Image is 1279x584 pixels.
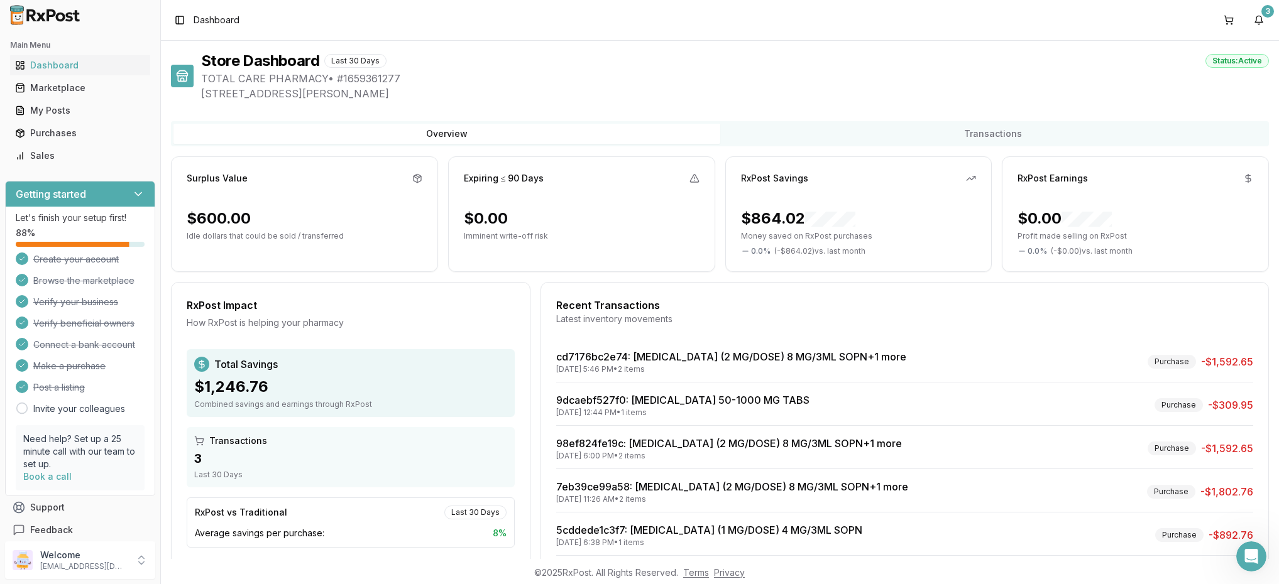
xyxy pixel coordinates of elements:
div: Dashboard [15,59,145,72]
a: 9dcaebf527f0: [MEDICAL_DATA] 50-1000 MG TABS [556,394,810,406]
div: $0.00 [464,208,508,229]
button: 3 [1249,10,1269,30]
a: cd7176bc2e74: [MEDICAL_DATA] (2 MG/DOSE) 8 MG/3ML SOPN+1 more [556,350,906,363]
a: 98ef824fe19c: [MEDICAL_DATA] (2 MG/DOSE) 8 MG/3ML SOPN+1 more [556,437,902,450]
span: ( - $864.02 ) vs. last month [774,246,865,256]
span: Dashboard [194,14,239,26]
p: Profit made selling on RxPost [1018,231,1253,241]
p: Money saved on RxPost purchases [741,231,977,241]
div: Last 30 Days [194,470,507,480]
button: Transactions [720,124,1267,144]
span: Connect a bank account [33,338,135,351]
div: Purchases [15,127,145,139]
h3: Getting started [16,187,86,202]
button: Sales [5,146,155,166]
button: My Posts [5,100,155,121]
a: 5cddede1c3f7: [MEDICAL_DATA] (1 MG/DOSE) 4 MG/3ML SOPN [556,524,862,536]
p: [EMAIL_ADDRESS][DOMAIN_NAME] [40,561,128,571]
span: Transactions [209,435,267,447]
div: $600.00 [187,208,251,229]
img: RxPost Logo [5,5,85,25]
div: $864.02 [741,208,855,229]
button: Purchases [5,123,155,143]
button: Dashboard [5,55,155,75]
div: Sales [15,149,145,162]
div: Marketplace [15,82,145,94]
span: [STREET_ADDRESS][PERSON_NAME] [201,86,1269,101]
h2: Main Menu [10,40,150,50]
div: RxPost Impact [187,298,515,313]
p: Need help? Set up a 25 minute call with our team to set up. [23,433,137,470]
a: Sales [10,144,150,167]
div: Latest inventory movements [556,313,1253,325]
div: RxPost Earnings [1018,172,1088,185]
a: Marketplace [10,77,150,99]
span: 0.0 % [751,246,771,256]
button: Feedback [5,519,155,541]
div: Combined savings and earnings through RxPost [194,399,507,409]
img: User avatar [13,550,33,570]
iframe: Intercom live chat [1236,541,1266,571]
p: Let's finish your setup first! [16,212,145,224]
p: Imminent write-off risk [464,231,700,241]
div: Purchase [1155,398,1203,412]
div: Purchase [1148,441,1196,455]
div: Purchase [1155,528,1204,542]
span: -$1,802.76 [1200,484,1253,499]
span: -$309.95 [1208,397,1253,413]
div: Recent Transactions [556,298,1253,313]
div: Expiring ≤ 90 Days [464,172,544,185]
div: How RxPost is helping your pharmacy [187,316,515,329]
a: Privacy [714,567,745,578]
div: [DATE] 6:38 PM • 1 items [556,538,862,548]
div: 3 [1261,5,1274,18]
div: RxPost vs Traditional [195,506,287,519]
a: Book a call [23,471,72,482]
span: Verify beneficial owners [33,317,134,330]
div: [DATE] 11:26 AM • 2 items [556,494,908,504]
button: Overview [173,124,720,144]
div: Purchase [1148,355,1196,369]
div: [DATE] 12:44 PM • 1 items [556,408,810,418]
span: 0.0 % [1028,246,1047,256]
div: $1,246.76 [194,377,507,397]
span: Verify your business [33,296,118,308]
a: My Posts [10,99,150,122]
span: 88 % [16,227,35,239]
p: Welcome [40,549,128,561]
div: My Posts [15,104,145,117]
span: -$892.76 [1209,527,1253,543]
button: Support [5,496,155,519]
div: 3 [194,450,507,467]
button: Marketplace [5,78,155,98]
div: [DATE] 5:46 PM • 2 items [556,364,906,374]
a: Purchases [10,122,150,144]
div: $0.00 [1018,208,1112,229]
div: [DATE] 6:00 PM • 2 items [556,451,902,461]
h1: Store Dashboard [201,51,319,71]
a: Invite your colleagues [33,403,125,415]
span: ( - $0.00 ) vs. last month [1051,246,1133,256]
span: -$1,592.65 [1201,354,1253,369]
div: Purchase [1147,485,1195,499]
span: Browse the marketplace [33,274,134,287]
div: Last 30 Days [444,506,507,519]
span: -$1,592.65 [1201,441,1253,456]
p: Idle dollars that could be sold / transferred [187,231,422,241]
span: Post a listing [33,381,85,394]
a: Dashboard [10,54,150,77]
span: Total Savings [214,357,278,372]
div: Last 30 Days [324,54,387,68]
span: Average savings per purchase: [195,527,324,539]
div: Status: Active [1205,54,1269,68]
div: RxPost Savings [741,172,808,185]
span: Create your account [33,253,119,266]
a: Terms [683,567,709,578]
nav: breadcrumb [194,14,239,26]
span: Feedback [30,524,73,536]
a: 7eb39ce99a58: [MEDICAL_DATA] (2 MG/DOSE) 8 MG/3ML SOPN+1 more [556,480,908,493]
span: Make a purchase [33,360,106,372]
div: Surplus Value [187,172,248,185]
span: 8 % [493,527,507,539]
span: TOTAL CARE PHARMACY • # 1659361277 [201,71,1269,86]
